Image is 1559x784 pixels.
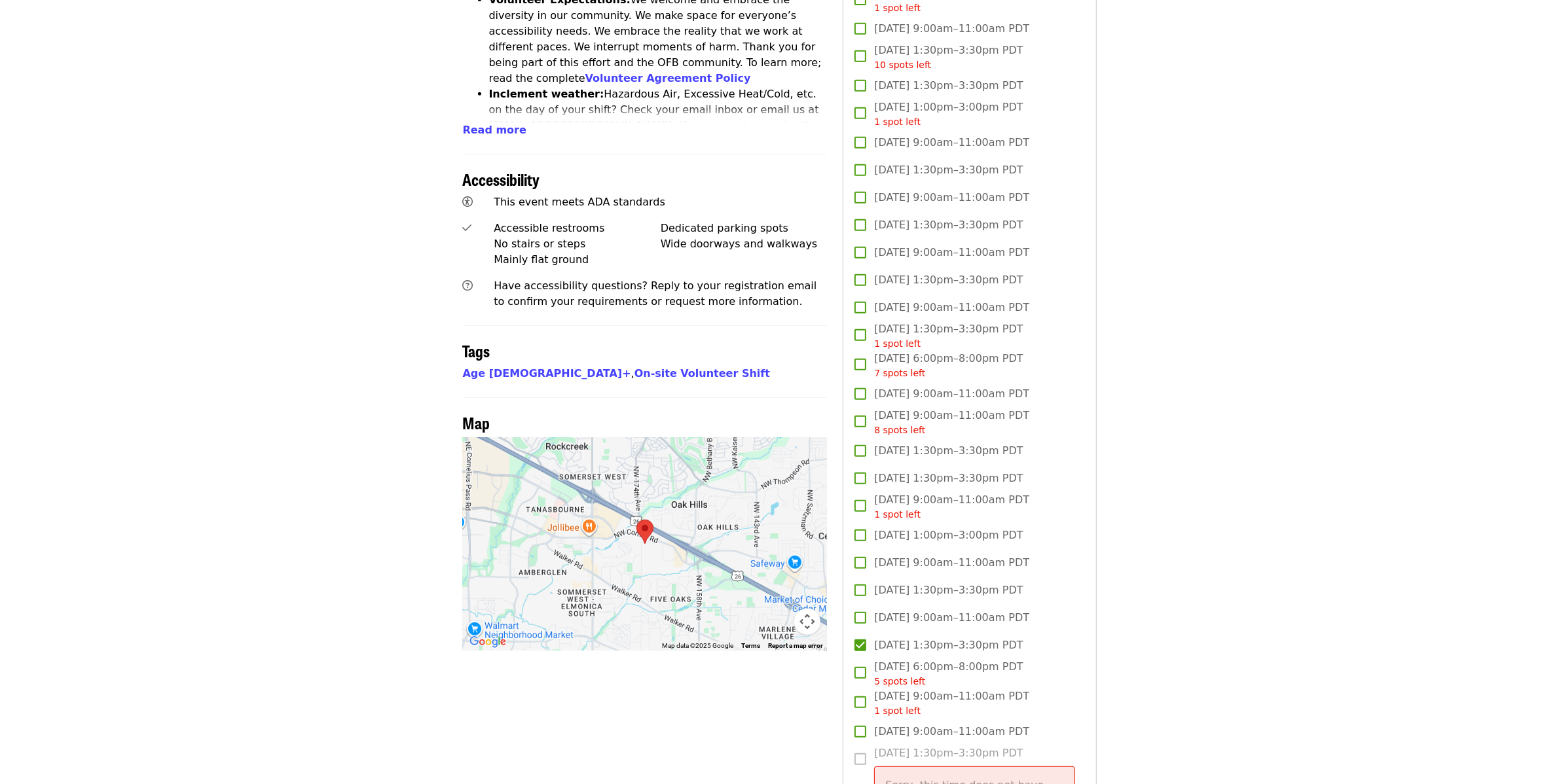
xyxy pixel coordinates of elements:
span: 5 spots left [874,676,925,686]
span: [DATE] 9:00am–11:00am PDT [874,21,1029,37]
a: On-site Volunteer Shift [634,367,770,380]
a: Volunteer Agreement Policy [585,72,751,84]
div: Accessible restrooms [494,221,661,236]
span: [DATE] 9:00am–11:00am PDT [874,555,1029,571]
span: 1 spot left [874,3,921,13]
div: Dedicated parking spots [661,221,828,236]
span: [DATE] 9:00am–11:00am PDT [874,135,1029,151]
span: This event meets ADA standards [494,196,665,208]
span: [DATE] 9:00am–11:00am PDT [874,386,1029,402]
span: [DATE] 1:30pm–3:30pm PDT [874,637,1023,653]
a: Age [DEMOGRAPHIC_DATA]+ [463,367,631,380]
span: [DATE] 9:00am–11:00am PDT [874,688,1029,718]
span: Map [463,411,490,434]
i: question-circle icon [463,279,473,292]
i: check icon [463,222,472,234]
img: Google [466,633,509,650]
span: Read more [463,124,526,136]
span: 1 spot left [874,509,921,520]
span: Tags [463,339,490,362]
a: Report a map error [768,642,823,649]
span: 8 spots left [874,425,925,435]
i: universal-access icon [463,196,473,208]
span: 1 spot left [874,705,921,716]
span: [DATE] 1:30pm–3:30pm PDT [874,443,1023,459]
span: [DATE] 9:00am–11:00am PDT [874,610,1029,626]
span: , [463,367,634,380]
div: Mainly flat ground [494,252,661,268]
span: [DATE] 1:00pm–3:00pm PDT [874,99,1023,129]
span: 1 spot left [874,338,921,349]
button: Read more [463,122,526,138]
span: [DATE] 6:00pm–8:00pm PDT [874,351,1023,380]
a: Open this area in Google Maps (opens a new window) [466,633,509,650]
span: [DATE] 1:30pm–3:30pm PDT [874,217,1023,233]
span: 1 spot left [874,116,921,127]
div: No stairs or steps [494,236,661,252]
span: [DATE] 9:00am–11:00am PDT [874,190,1029,205]
span: 7 spots left [874,368,925,378]
strong: Inclement weather: [489,88,604,100]
span: [DATE] 1:30pm–3:30pm PDT [874,321,1023,351]
span: [DATE] 9:00am–11:00am PDT [874,300,1029,315]
li: Hazardous Air, Excessive Heat/Cold, etc. on the day of your shift? Check your email inbox or emai... [489,86,828,165]
span: Map data ©2025 Google [662,642,733,649]
div: Wide doorways and walkways [661,236,828,252]
span: Accessibility [463,168,540,190]
span: [DATE] 1:30pm–3:30pm PDT [874,162,1023,178]
a: Terms (opens in new tab) [741,642,760,649]
span: [DATE] 1:30pm–3:30pm PDT [874,582,1023,598]
span: [DATE] 1:30pm–3:30pm PDT [874,272,1023,288]
span: [DATE] 1:00pm–3:00pm PDT [874,527,1023,543]
span: [DATE] 6:00pm–8:00pm PDT [874,659,1023,688]
span: [DATE] 9:00am–11:00am PDT [874,408,1029,437]
span: [DATE] 1:30pm–3:30pm PDT [874,43,1023,72]
span: [DATE] 1:30pm–3:30pm PDT [874,471,1023,486]
span: [DATE] 1:30pm–3:30pm PDT [874,78,1023,94]
button: Map camera controls [794,609,820,635]
span: [DATE] 9:00am–11:00am PDT [874,492,1029,522]
span: 10 spots left [874,60,931,70]
span: Have accessibility questions? Reply to your registration email to confirm your requirements or re... [494,279,816,308]
span: [DATE] 9:00am–11:00am PDT [874,724,1029,739]
span: [DATE] 9:00am–11:00am PDT [874,245,1029,260]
